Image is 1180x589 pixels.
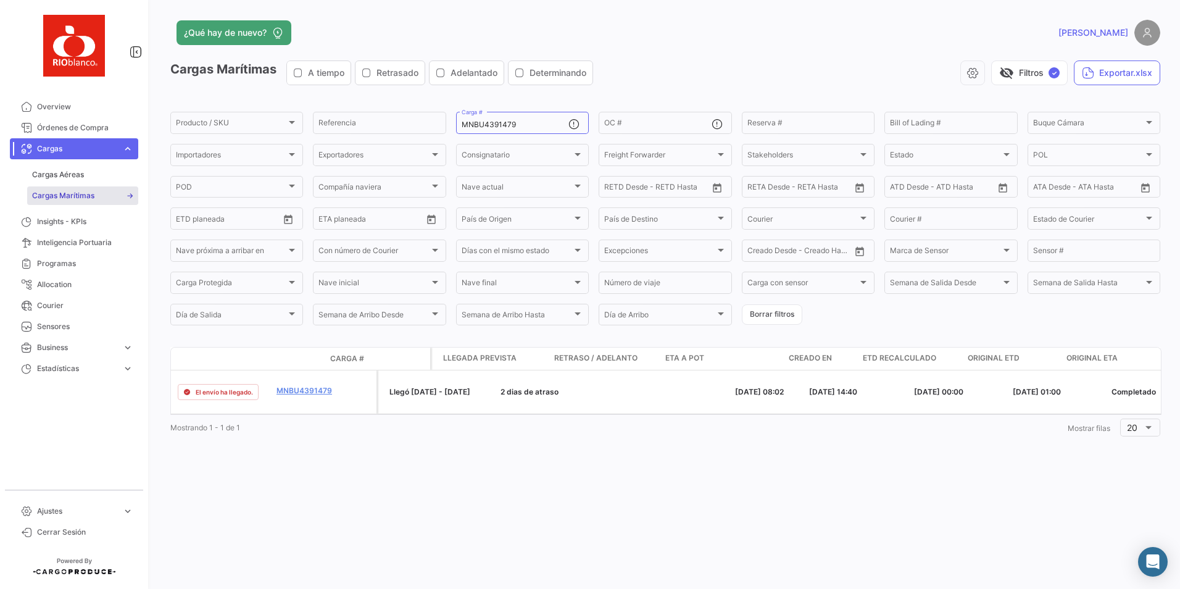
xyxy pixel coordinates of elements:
[184,27,267,39] span: ¿Qué hay de nuevo?
[604,312,715,321] span: Día de Arribo
[330,353,364,364] span: Carga #
[890,280,1000,289] span: Semana de Salida Desde
[665,353,704,364] span: ETA a POT
[37,237,133,248] span: Inteligencia Portuaria
[318,216,341,225] input: Desde
[37,216,133,227] span: Insights - KPIs
[10,274,138,295] a: Allocation
[37,279,133,290] span: Allocation
[1033,152,1144,161] span: POL
[462,152,572,161] span: Consignatario
[176,280,286,289] span: Carga Protegida
[604,185,626,193] input: Desde
[27,186,138,205] a: Cargas Marítimas
[850,178,869,197] button: Open calendar
[1079,185,1129,193] input: ATA Hasta
[462,185,572,193] span: Nave actual
[399,354,430,364] datatable-header-cell: Póliza
[462,216,572,225] span: País de Origen
[1111,387,1156,396] span: Completado
[914,387,963,396] span: [DATE] 00:00
[1049,67,1060,78] span: ✓
[37,363,117,374] span: Estadísticas
[660,348,784,370] datatable-header-cell: ETA a POT
[554,353,638,364] span: Retraso / Adelanto
[549,348,660,370] datatable-header-cell: Retraso / Adelanto
[37,101,133,112] span: Overview
[604,152,715,161] span: Freight Forwarder
[999,65,1014,80] span: visibility_off
[37,258,133,269] span: Programas
[530,67,586,79] span: Determinando
[226,354,325,364] datatable-header-cell: Estado de Envio
[863,353,936,364] span: ETD Recalculado
[784,348,858,370] datatable-header-cell: Creado en
[747,280,858,289] span: Carga con sensor
[1134,20,1160,46] img: placeholder-user.png
[890,248,1000,257] span: Marca de Sensor
[501,387,559,396] span: 2 dias de atraso
[122,363,133,374] span: expand_more
[37,300,133,311] span: Courier
[37,122,133,133] span: Órdenes de Compra
[37,143,117,154] span: Cargas
[176,216,198,225] input: Desde
[318,312,429,321] span: Semana de Arribo Desde
[122,342,133,353] span: expand_more
[10,117,138,138] a: Órdenes de Compra
[37,527,133,538] span: Cerrar Sesión
[443,353,517,364] span: Llegada prevista
[318,185,429,193] span: Compañía naviera
[176,312,286,321] span: Día de Salida
[376,67,418,79] span: Retrasado
[37,342,117,353] span: Business
[809,387,857,396] span: [DATE] 14:40
[1013,387,1061,396] span: [DATE] 01:00
[122,143,133,154] span: expand_more
[462,312,572,321] span: Semana de Arribo Hasta
[968,353,1020,364] span: Original ETD
[279,210,297,228] button: Open calendar
[963,348,1062,370] datatable-header-cell: Original ETD
[10,96,138,117] a: Overview
[937,185,987,193] input: ATD Hasta
[177,20,291,45] button: ¿Qué hay de nuevo?
[196,354,226,364] datatable-header-cell: Modo de Transporte
[801,248,850,257] input: Creado Hasta
[37,321,133,332] span: Sensores
[509,61,592,85] button: Determinando
[1066,353,1118,364] span: Original ETA
[10,232,138,253] a: Inteligencia Portuaria
[1033,185,1071,193] input: ATA Desde
[10,316,138,337] a: Sensores
[325,348,399,369] datatable-header-cell: Carga #
[1138,547,1168,577] div: Abrir Intercom Messenger
[355,61,425,85] button: Retrasado
[789,353,832,364] span: Creado en
[604,248,715,257] span: Excepciones
[747,216,858,225] span: Courier
[27,165,138,184] a: Cargas Aéreas
[1068,424,1110,433] span: Mostrar filas
[207,216,256,225] input: Hasta
[122,506,133,517] span: expand_more
[747,248,793,257] input: Creado Desde
[389,386,491,398] div: Llegó [DATE] - [DATE]
[462,248,572,257] span: Días con el mismo estado
[747,152,858,161] span: Stakeholders
[1062,348,1160,370] datatable-header-cell: Original ETA
[430,61,504,85] button: Adelantado
[1033,216,1144,225] span: Estado de Courier
[635,185,684,193] input: Hasta
[890,185,929,193] input: ATD Desde
[43,15,105,77] img: rio_blanco.jpg
[318,152,429,161] span: Exportadores
[170,61,597,85] h3: Cargas Marítimas
[318,248,429,257] span: Con número de Courier
[1033,280,1144,289] span: Semana de Salida Hasta
[451,67,497,79] span: Adelantado
[32,169,84,180] span: Cargas Aéreas
[438,348,549,370] datatable-header-cell: Llegada prevista
[1127,422,1137,433] span: 20
[1074,61,1160,85] button: Exportar.xlsx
